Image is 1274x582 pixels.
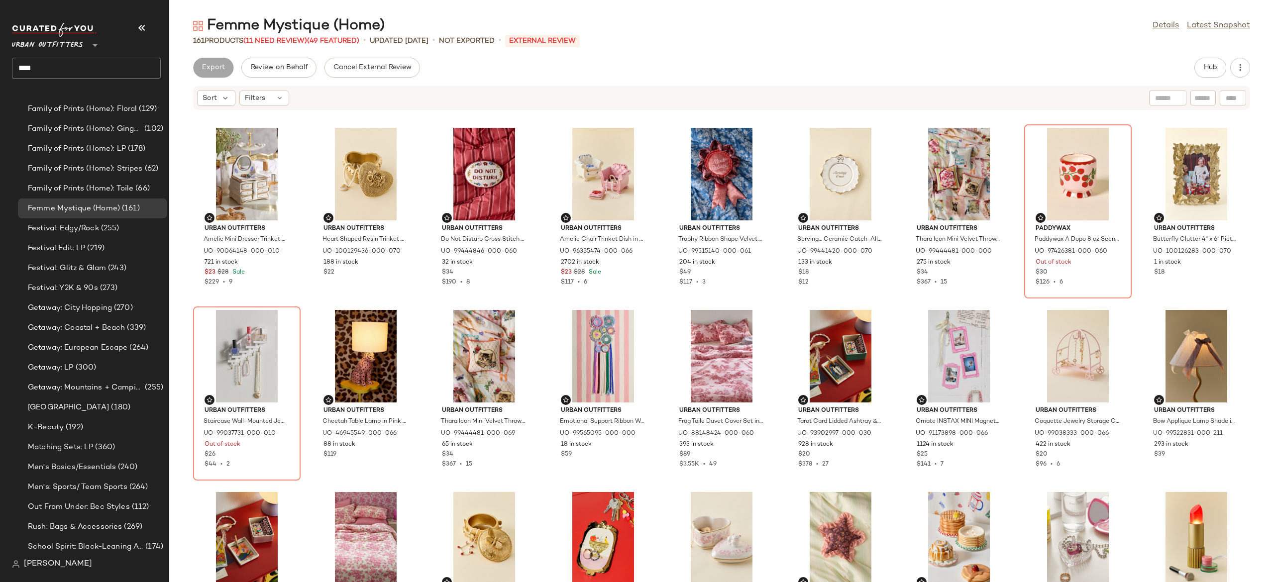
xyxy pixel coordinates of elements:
span: Urban Outfitters [1036,406,1120,415]
span: Festival: Edgy/Rock [28,223,99,234]
img: 99444481_069_b [434,310,534,402]
span: (11 Need Review) [243,37,307,45]
img: 100126283_070_b [1146,128,1247,220]
span: 6 [1057,461,1060,468]
span: Urban Outfitters [561,224,645,233]
span: Family of Prints (Home): Floral [28,103,137,115]
span: $34 [917,268,928,277]
span: 721 in stock [205,258,238,267]
span: (339) [125,322,146,334]
a: Details [1153,20,1179,32]
span: 422 in stock [1036,440,1070,449]
img: cfy_white_logo.C9jOOHJF.svg [12,23,97,37]
span: Urban Outfitters [205,406,289,415]
span: $12 [798,279,809,286]
span: UO-99037731-000-010 [204,429,276,438]
span: (174) [143,541,163,553]
span: (255) [99,223,119,234]
span: $141 [917,461,931,468]
span: Festival: Y2K & 90s [28,283,98,294]
img: svg%3e [1156,397,1162,403]
span: Urban Outfitters [442,406,527,415]
span: • [363,35,366,47]
img: 88148424_060_b [671,310,772,402]
span: Cancel External Review [333,64,412,72]
span: • [219,279,229,286]
p: Not Exported [439,36,495,46]
span: 9 [229,279,232,286]
span: UO-100126283-000-070 [1153,247,1231,256]
span: $25 [917,450,928,459]
span: Coquette Jewelry Storage Cart in Pink at Urban Outfitters [1035,417,1119,426]
span: Paddywax [1036,224,1120,233]
span: 1124 in stock [917,440,954,449]
span: (269) [122,521,142,533]
span: (102) [142,123,163,135]
span: 27 [822,461,829,468]
span: UO-99515140-000-061 [678,247,751,256]
span: • [1050,279,1060,286]
span: $22 [323,268,334,277]
span: Trophy Ribbon Shape Velvet Throw Pillow in Most Delulu at Urban Outfitters [678,235,763,244]
span: UO-99441420-000-070 [797,247,872,256]
span: 65 in stock [442,440,473,449]
span: $23 [205,268,215,277]
img: svg%3e [325,215,331,221]
span: Family of Prints (Home): Toile [28,183,133,194]
img: svg%3e [800,397,806,403]
span: $59 [561,450,572,459]
span: Urban Outfitters [1154,224,1239,233]
span: $117 [679,279,692,286]
span: $126 [1036,279,1050,286]
span: Urban Outfitters [12,34,83,52]
span: K-Beauty [28,422,64,433]
span: Ornate INSTAX MINI Magnetic Frame Set in Pink at Urban Outfitters [916,417,1000,426]
span: (62) [143,163,159,175]
img: svg%3e [207,397,212,403]
span: Review on Behalf [250,64,308,72]
span: Urban Outfitters [561,406,645,415]
span: Hub [1203,64,1217,72]
span: Urban Outfitters [323,406,408,415]
span: Amelie Mini Dresser Trinket Box in White at Urban Outfitters [204,235,288,244]
span: Amelie Chair Trinket Dish in Pink at Urban Outfitters [560,235,644,244]
span: Heart Shaped Resin Trinket Box in Gold at Urban Outfitters [322,235,407,244]
span: 6 [584,279,587,286]
span: UO-99038333-000-066 [1035,429,1109,438]
span: (243) [106,263,126,274]
span: $378 [798,461,812,468]
span: • [432,35,435,47]
img: 100129436_070_b [316,128,416,220]
img: svg%3e [800,215,806,221]
span: Urban Outfitters [442,224,527,233]
span: Cheetah Table Lamp in Pink at Urban Outfitters [322,417,407,426]
span: UO-97426381-000-060 [1035,247,1107,256]
span: • [216,461,226,468]
img: 99441420_070_b [790,128,891,220]
span: Family of Prints (Home): LP [28,143,126,155]
span: $190 [442,279,456,286]
span: Urban Outfitters [917,224,1001,233]
span: 188 in stock [323,258,358,267]
span: Urban Outfitters [205,224,289,233]
span: Do Not Disturb Cross Stitch Throw Pillow in Red at Urban Outfitters [441,235,526,244]
span: UO-88148424-000-060 [678,429,754,438]
span: $229 [205,279,219,286]
span: Urban Outfitters [917,406,1001,415]
span: $367 [917,279,931,286]
span: 6 [1060,279,1063,286]
span: 7 [941,461,944,468]
span: (264) [127,482,148,493]
span: Urban Outfitters [798,406,883,415]
span: $28 [574,268,585,277]
img: svg%3e [919,397,925,403]
img: svg%3e [325,397,331,403]
span: $18 [798,268,809,277]
span: (300) [74,362,97,374]
span: Sale [230,269,245,276]
span: Staircase Wall-Mounted Jewelry Stand in White at Urban Outfitters [204,417,288,426]
span: • [1047,461,1057,468]
span: Serving… Ceramic Catch-All Dish in Gold at Urban Outfitters [797,235,882,244]
span: • [812,461,822,468]
img: 90064148_010_b [197,128,297,220]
